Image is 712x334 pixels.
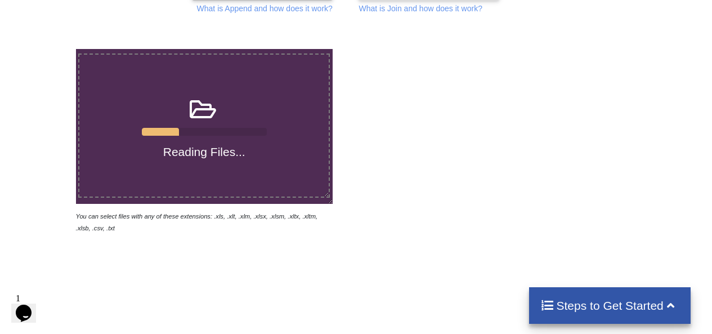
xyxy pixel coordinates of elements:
iframe: chat widget [11,289,47,323]
p: What is Join and how does it work? [359,3,482,14]
h4: Reading Files... [79,145,329,159]
h4: Steps to Get Started [540,299,679,313]
p: What is Append and how does it work? [197,3,333,14]
i: You can select files with any of these extensions: .xls, .xlt, .xlm, .xlsx, .xlsm, .xltx, .xltm, ... [76,213,318,231]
